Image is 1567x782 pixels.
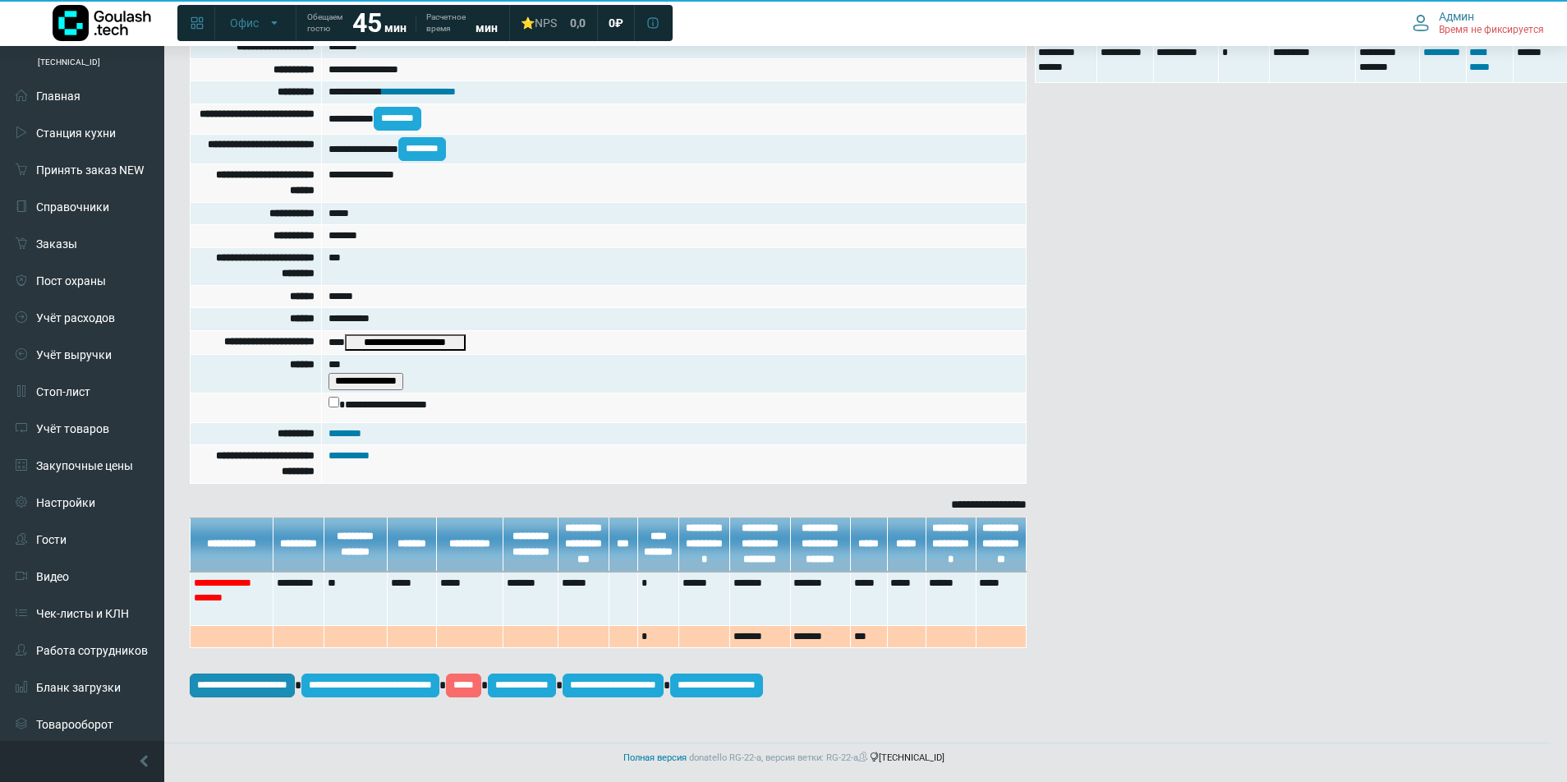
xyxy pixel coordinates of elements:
a: 0 ₽ [599,8,633,38]
span: 0,0 [570,16,586,30]
a: ⭐NPS 0,0 [511,8,595,38]
span: ₽ [615,16,623,30]
span: мин [384,21,407,34]
span: Расчетное время [426,11,466,34]
span: Время не фиксируется [1439,24,1544,37]
button: Офис [220,10,291,36]
span: NPS [535,16,557,30]
footer: [TECHNICAL_ID] [16,743,1551,774]
span: 0 [609,16,615,30]
span: мин [476,21,498,34]
span: Обещаем гостю [307,11,342,34]
div: ⭐ [521,16,557,30]
a: Полная версия [623,752,687,763]
span: Админ [1439,9,1474,24]
button: Админ Время не фиксируется [1403,6,1554,40]
img: Логотип компании Goulash.tech [53,5,151,41]
a: Обещаем гостю 45 мин Расчетное время мин [297,8,508,38]
span: Офис [230,16,259,30]
strong: 45 [352,7,382,39]
span: donatello RG-22-a, версия ветки: RG-22-a [689,752,870,763]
